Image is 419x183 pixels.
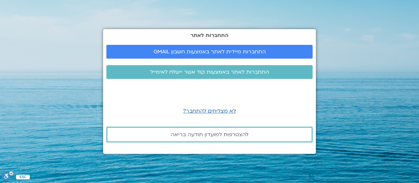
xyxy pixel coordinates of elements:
a: לא מצליחים להתחבר? [183,107,236,115]
span: להצטרפות למועדון תודעה בריאה [171,132,248,137]
span: התחברות מיידית לאתר באמצעות חשבון GMAIL [154,49,266,55]
a: להצטרפות למועדון תודעה בריאה [106,127,313,142]
a: התחברות מיידית לאתר באמצעות חשבון GMAIL [106,45,313,59]
a: התחברות לאתר באמצעות קוד אשר יישלח לאימייל [106,65,313,79]
span: התחברות לאתר באמצעות קוד אשר יישלח לאימייל [150,69,269,75]
h2: התחברות לאתר [106,32,313,38]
